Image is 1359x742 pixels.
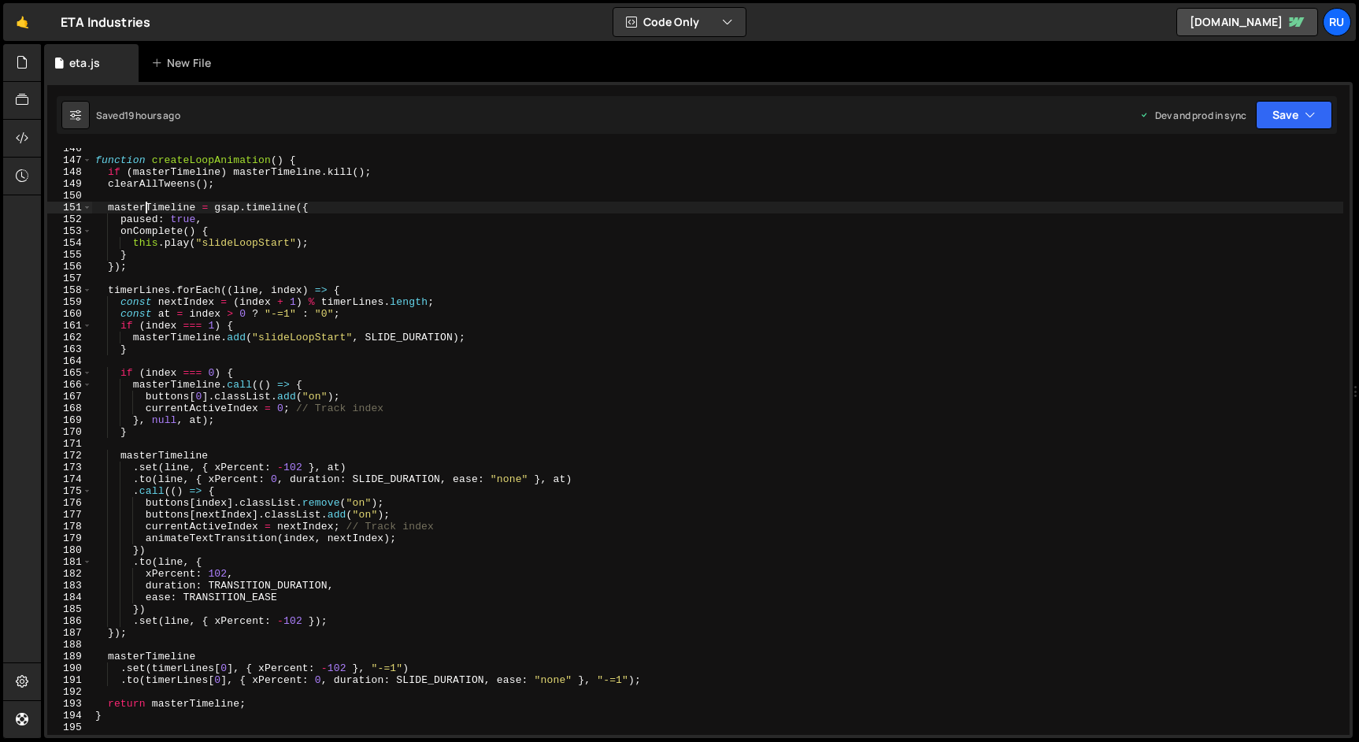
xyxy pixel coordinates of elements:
[47,592,92,603] div: 184
[47,166,92,178] div: 148
[47,379,92,391] div: 166
[61,13,150,32] div: ETA Industries
[47,662,92,674] div: 190
[151,55,217,71] div: New File
[47,308,92,320] div: 160
[47,438,92,450] div: 171
[47,473,92,485] div: 174
[47,284,92,296] div: 158
[47,580,92,592] div: 183
[47,343,92,355] div: 163
[1256,101,1332,129] button: Save
[47,426,92,438] div: 170
[47,686,92,698] div: 192
[47,143,92,154] div: 146
[47,639,92,651] div: 188
[47,249,92,261] div: 155
[96,109,180,122] div: Saved
[47,532,92,544] div: 179
[1323,8,1351,36] a: Ru
[1176,8,1318,36] a: [DOMAIN_NAME]
[47,674,92,686] div: 191
[47,225,92,237] div: 153
[47,273,92,284] div: 157
[47,556,92,568] div: 181
[47,509,92,521] div: 177
[47,485,92,497] div: 175
[69,55,100,71] div: eta.js
[47,391,92,403] div: 167
[1139,109,1246,122] div: Dev and prod in sync
[47,178,92,190] div: 149
[47,414,92,426] div: 169
[47,450,92,462] div: 172
[47,651,92,662] div: 189
[47,462,92,473] div: 173
[3,3,42,41] a: 🤙
[47,296,92,308] div: 159
[47,367,92,379] div: 165
[47,190,92,202] div: 150
[47,320,92,332] div: 161
[47,698,92,710] div: 193
[47,403,92,414] div: 168
[47,237,92,249] div: 154
[47,332,92,343] div: 162
[47,355,92,367] div: 164
[47,568,92,580] div: 182
[47,603,92,615] div: 185
[47,213,92,225] div: 152
[47,615,92,627] div: 186
[47,544,92,556] div: 180
[47,202,92,213] div: 151
[47,154,92,166] div: 147
[613,8,746,36] button: Code Only
[47,261,92,273] div: 156
[47,627,92,639] div: 187
[47,497,92,509] div: 176
[124,109,180,122] div: 19 hours ago
[47,521,92,532] div: 178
